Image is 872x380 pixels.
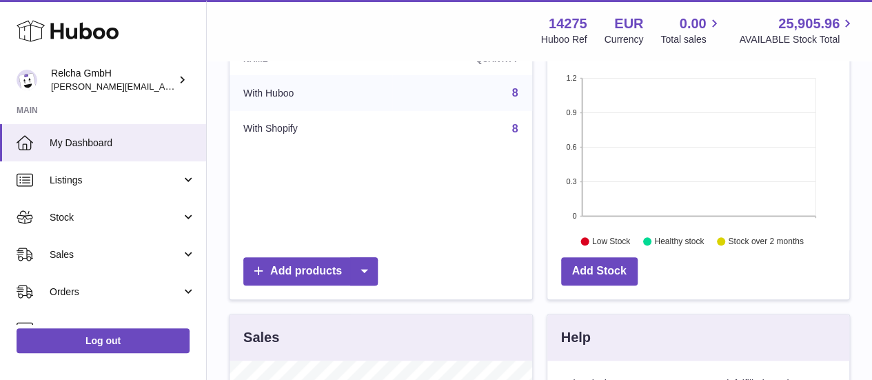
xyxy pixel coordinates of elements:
[17,328,190,353] a: Log out
[512,123,518,134] a: 8
[230,75,392,111] td: With Huboo
[50,174,181,187] span: Listings
[549,14,587,33] strong: 14275
[654,237,704,246] text: Healthy stock
[51,81,276,92] span: [PERSON_NAME][EMAIL_ADDRESS][DOMAIN_NAME]
[566,108,576,117] text: 0.9
[50,323,196,336] span: Usage
[605,33,644,46] div: Currency
[50,137,196,150] span: My Dashboard
[614,14,643,33] strong: EUR
[243,328,279,347] h3: Sales
[572,212,576,220] text: 0
[561,257,638,286] a: Add Stock
[17,70,37,90] img: rachel@consultprestige.com
[591,237,630,246] text: Low Stock
[778,14,840,33] span: 25,905.96
[566,177,576,186] text: 0.3
[739,14,855,46] a: 25,905.96 AVAILABLE Stock Total
[51,67,175,93] div: Relcha GmbH
[660,33,722,46] span: Total sales
[566,74,576,82] text: 1.2
[230,111,392,147] td: With Shopify
[561,328,591,347] h3: Help
[541,33,587,46] div: Huboo Ref
[680,14,707,33] span: 0.00
[50,286,181,299] span: Orders
[739,33,855,46] span: AVAILABLE Stock Total
[50,248,181,261] span: Sales
[50,211,181,224] span: Stock
[243,257,378,286] a: Add products
[728,237,803,246] text: Stock over 2 months
[512,87,518,99] a: 8
[660,14,722,46] a: 0.00 Total sales
[566,143,576,151] text: 0.6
